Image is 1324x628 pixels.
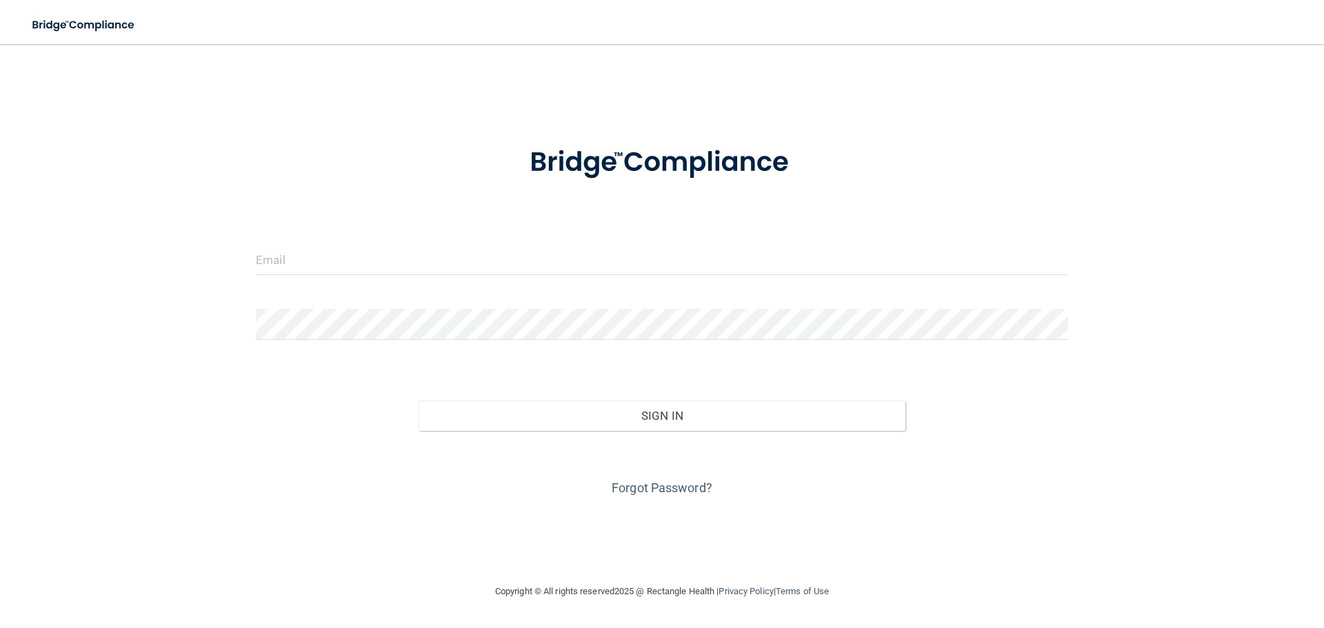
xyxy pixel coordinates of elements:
[612,480,712,495] a: Forgot Password?
[719,586,773,596] a: Privacy Policy
[256,244,1068,275] input: Email
[419,401,906,431] button: Sign In
[776,586,829,596] a: Terms of Use
[410,569,914,614] div: Copyright © All rights reserved 2025 @ Rectangle Health | |
[501,127,823,199] img: bridge_compliance_login_screen.278c3ca4.svg
[1050,252,1066,268] keeper-lock: Open Keeper Popup
[21,11,148,39] img: bridge_compliance_login_screen.278c3ca4.svg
